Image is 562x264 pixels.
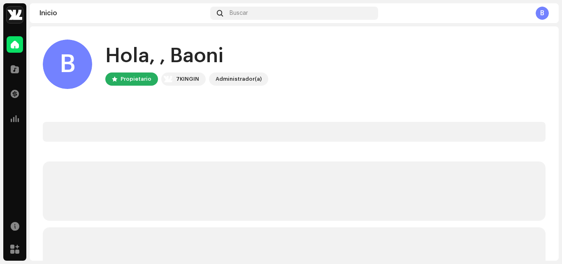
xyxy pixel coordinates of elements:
img: a0cb7215-512d-4475-8dcc-39c3dc2549d0 [163,74,173,84]
div: Inicio [39,10,207,16]
div: Propietario [121,74,151,84]
div: Hola, , Baoni [105,43,268,69]
div: 7KINGIN [176,74,199,84]
img: a0cb7215-512d-4475-8dcc-39c3dc2549d0 [7,7,23,23]
div: Administrador(a) [216,74,262,84]
div: B [536,7,549,20]
div: B [43,40,92,89]
span: Buscar [230,10,248,16]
